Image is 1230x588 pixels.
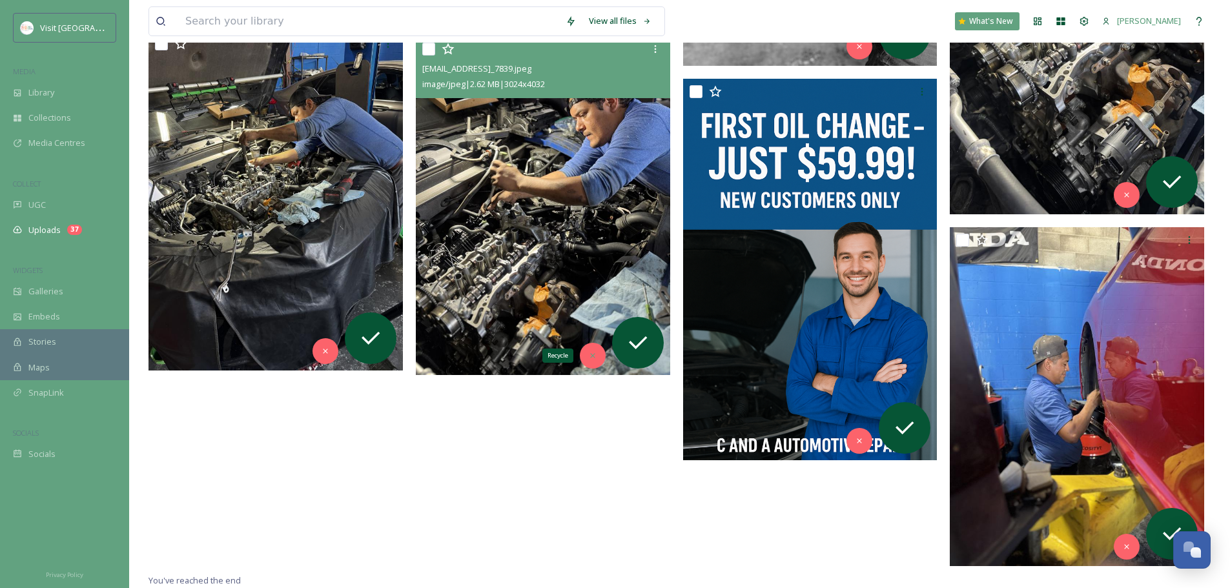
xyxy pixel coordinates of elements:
span: SOCIALS [13,428,39,438]
input: Search your library [179,7,559,35]
span: Galleries [28,285,63,298]
span: Maps [28,361,50,374]
span: image/jpeg | 2.62 MB | 3024 x 4032 [422,78,545,90]
span: COLLECT [13,179,41,188]
span: SnapLink [28,387,64,399]
span: Media Centres [28,137,85,149]
img: images.png [21,21,34,34]
img: ext_1758048731.038509_Candaautomotive@outlook.com-IMG_7841.jpeg [950,227,1204,566]
span: Privacy Policy [46,571,83,579]
img: ext_1758048731.033567_Candaautomotive@outlook.com-IMG_7839.jpeg [416,36,670,375]
span: Uploads [28,224,61,236]
div: Recycle [542,349,573,363]
a: What's New [955,12,1020,30]
a: Privacy Policy [46,566,83,582]
span: Socials [28,448,56,460]
span: Visit [GEOGRAPHIC_DATA][PERSON_NAME] [40,21,204,34]
span: Library [28,86,54,99]
span: Embeds [28,310,60,323]
span: MEDIA [13,66,36,76]
img: ext_1758048732.298528_Candaautomotive@outlook.com-IMG_7838.jpeg [149,31,403,370]
span: [EMAIL_ADDRESS]_7839.jpeg [422,63,531,74]
a: [PERSON_NAME] [1096,8,1187,34]
span: WIDGETS [13,265,43,275]
div: 37 [67,225,82,235]
span: Collections [28,112,71,124]
span: You've reached the end [149,574,241,586]
span: UGC [28,199,46,211]
img: ext_1758048731.03686_Candaautomotive@outlook.com-A644DBE0-B498-4E78-A255-9EA658DD780A.png [683,79,938,460]
a: View all files [582,8,658,34]
span: Stories [28,336,56,348]
button: Open Chat [1173,531,1211,569]
span: [PERSON_NAME] [1117,15,1181,26]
